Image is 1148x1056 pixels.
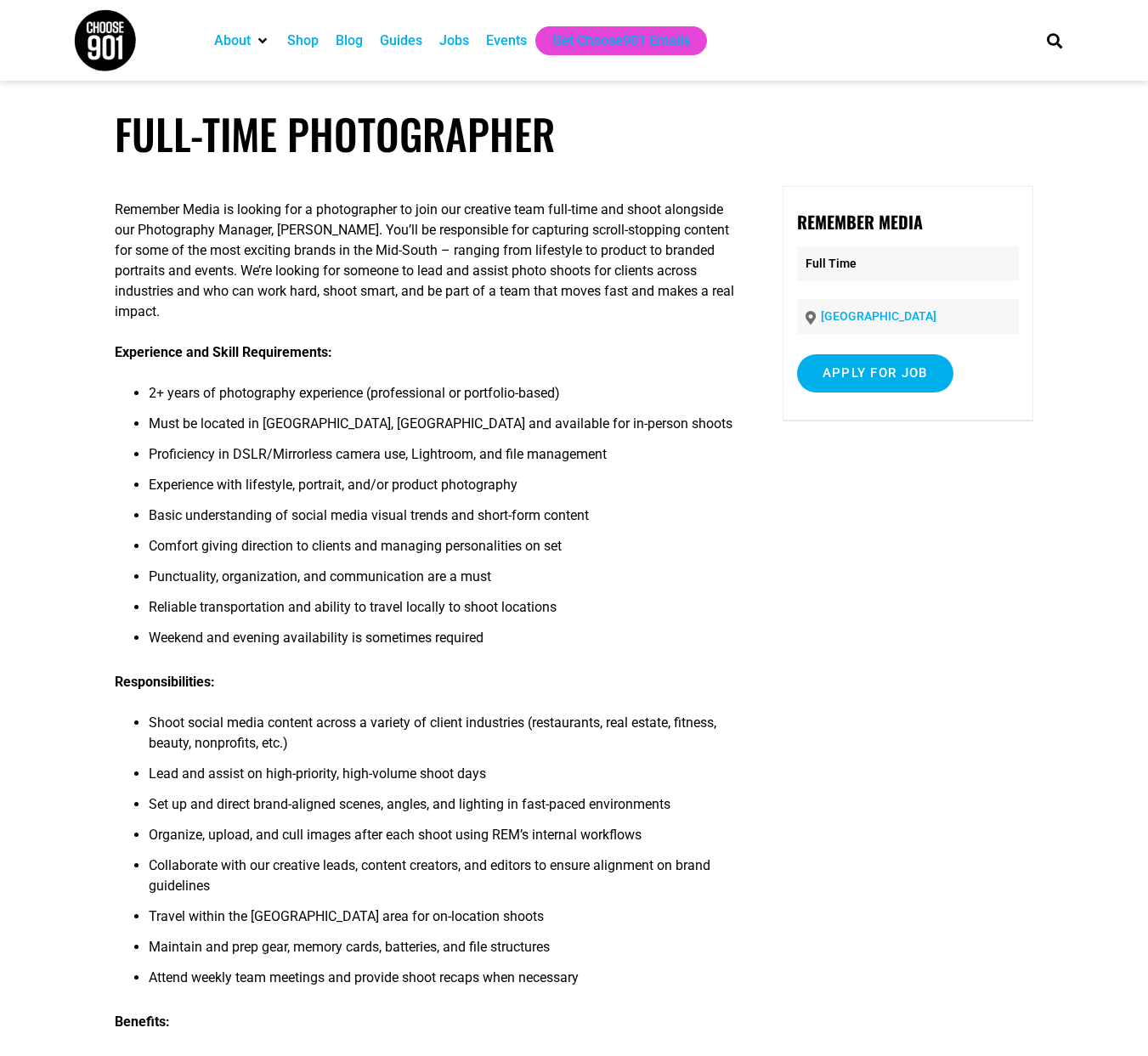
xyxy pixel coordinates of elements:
a: Shop [287,31,319,51]
li: Maintain and prep gear, memory cards, batteries, and file structures [149,937,737,968]
strong: Responsibilities: [115,674,215,690]
a: Blog [336,31,363,51]
p: Remember Media is looking for a photographer to join our creative team full-time and shoot alongs... [115,200,737,322]
li: Collaborate with our creative leads, content creators, and editors to ensure alignment on brand g... [149,856,737,906]
li: Shoot social media content across a variety of client industries (restaurants, real estate, fitne... [149,713,737,764]
li: Proficiency in DSLR/Mirrorless camera use, Lightroom, and file management [149,444,737,475]
div: About [206,26,279,55]
a: Jobs [439,31,469,51]
a: [GEOGRAPHIC_DATA] [821,309,936,323]
li: Comfort giving direction to clients and managing personalities on set [149,536,737,567]
li: Organize, upload, and cull images after each shoot using REM’s internal workflows [149,825,737,856]
a: About [214,31,251,51]
li: Must be located in [GEOGRAPHIC_DATA], [GEOGRAPHIC_DATA] and available for in-person shoots [149,414,737,444]
li: Attend weekly team meetings and provide shoot recaps when necessary [149,968,737,998]
strong: Remember Media [797,209,923,234]
li: Punctuality, organization, and communication are a must [149,567,737,597]
li: Weekend and evening availability is sometimes required [149,628,737,658]
div: Search [1040,26,1068,54]
li: Reliable transportation and ability to travel locally to shoot locations [149,597,737,628]
li: 2+ years of photography experience (professional or portfolio-based) [149,383,737,414]
li: Set up and direct brand-aligned scenes, angles, and lighting in fast-paced environments [149,794,737,825]
a: Guides [380,31,422,51]
a: Get Choose901 Emails [552,31,690,51]
li: Experience with lifestyle, portrait, and/or product photography [149,475,737,505]
a: Events [486,31,527,51]
input: Apply for job [797,354,953,392]
li: Travel within the [GEOGRAPHIC_DATA] area for on-location shoots [149,906,737,937]
li: Basic understanding of social media visual trends and short-form content [149,505,737,536]
nav: Main nav [206,26,1018,55]
strong: Benefits: [115,1014,170,1030]
p: Full Time [797,246,1019,281]
strong: Experience and Skill Requirements: [115,344,332,360]
li: Lead and assist on high-priority, high-volume shoot days [149,764,737,794]
h1: Full-Time Photographer [115,109,1033,159]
